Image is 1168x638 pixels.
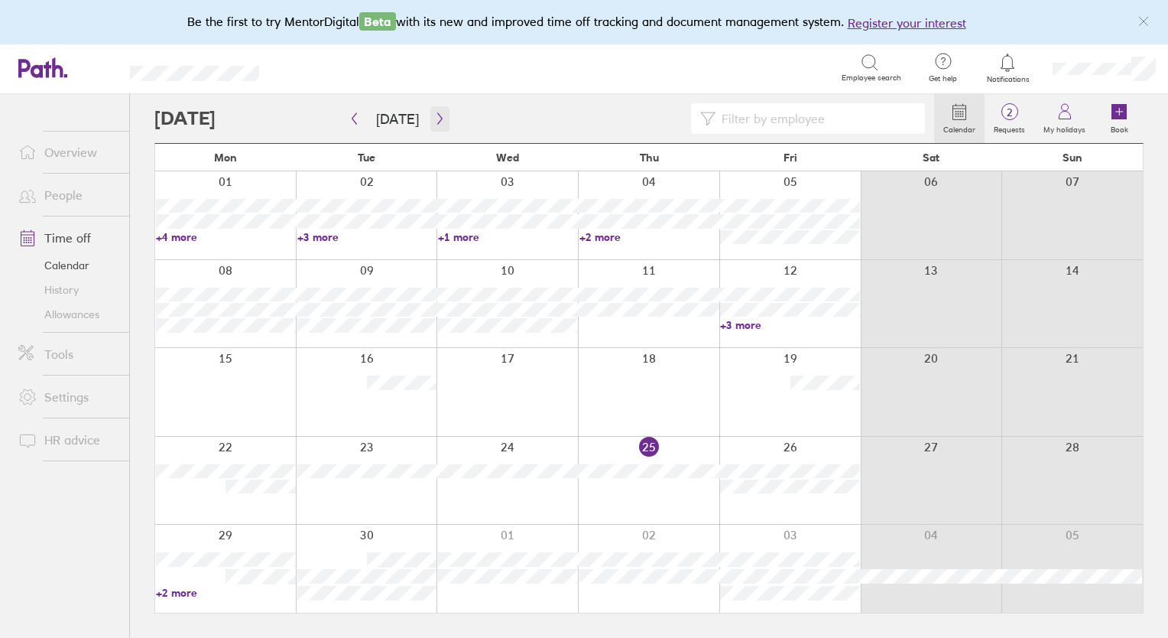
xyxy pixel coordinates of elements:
[983,52,1033,84] a: Notifications
[187,12,981,32] div: Be the first to try MentorDigital with its new and improved time off tracking and document manage...
[6,425,129,455] a: HR advice
[1034,94,1095,143] a: My holidays
[934,121,985,135] label: Calendar
[579,230,719,244] a: +2 more
[715,104,916,133] input: Filter by employee
[784,151,797,164] span: Fri
[640,151,659,164] span: Thu
[1095,94,1144,143] a: Book
[985,121,1034,135] label: Requests
[6,302,129,327] a: Allowances
[496,151,519,164] span: Wed
[720,318,860,332] a: +3 more
[438,230,578,244] a: +1 more
[297,230,437,244] a: +3 more
[359,12,396,31] span: Beta
[848,14,966,32] button: Register your interest
[300,60,339,74] div: Search
[1034,121,1095,135] label: My holidays
[6,223,129,253] a: Time off
[156,230,296,244] a: +4 more
[1063,151,1082,164] span: Sun
[358,151,375,164] span: Tue
[985,94,1034,143] a: 2Requests
[934,94,985,143] a: Calendar
[983,75,1033,84] span: Notifications
[985,106,1034,119] span: 2
[6,278,129,302] a: History
[1101,121,1137,135] label: Book
[6,339,129,369] a: Tools
[6,137,129,168] a: Overview
[923,151,939,164] span: Sat
[364,106,431,132] button: [DATE]
[156,586,296,600] a: +2 more
[6,253,129,278] a: Calendar
[6,180,129,210] a: People
[918,74,968,83] span: Get help
[6,382,129,412] a: Settings
[842,73,901,83] span: Employee search
[214,151,237,164] span: Mon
